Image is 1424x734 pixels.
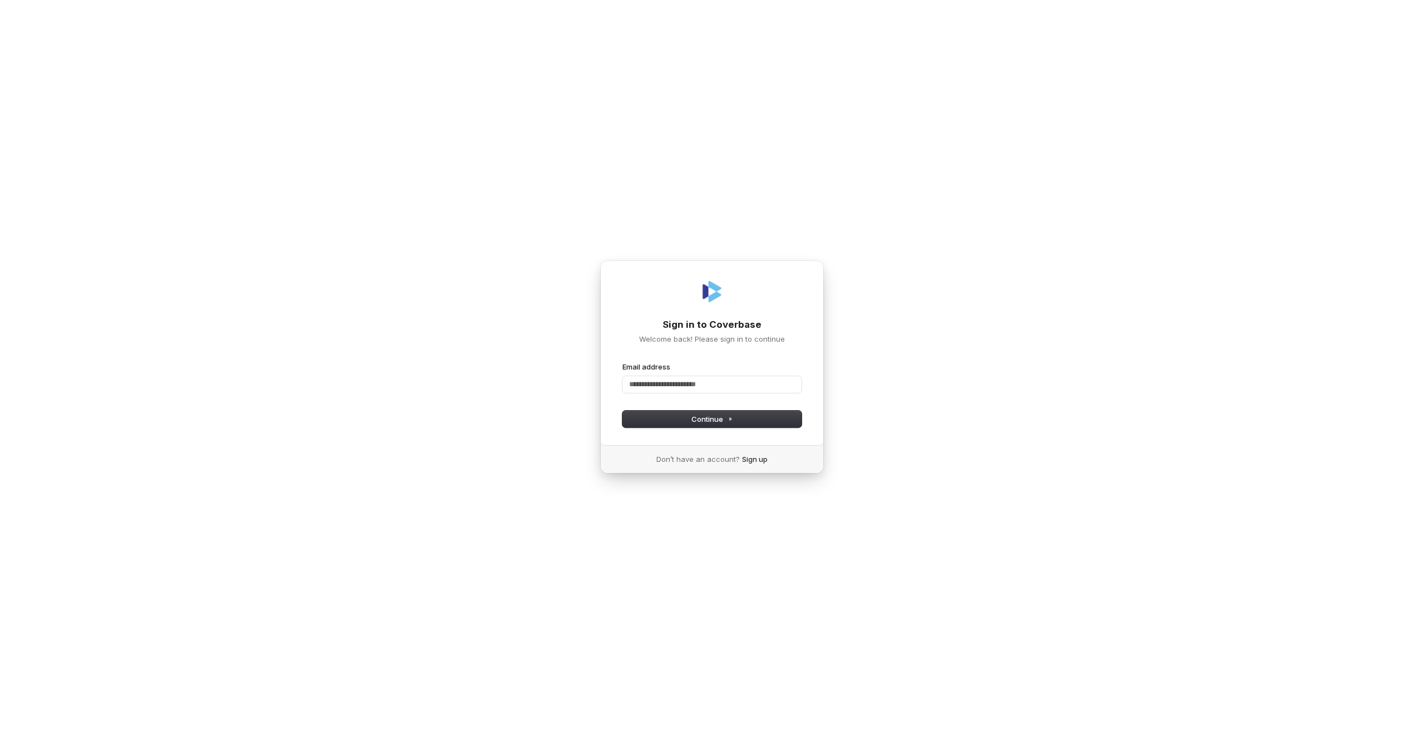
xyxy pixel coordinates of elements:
label: Email address [622,362,670,372]
img: Coverbase [699,278,725,305]
button: Continue [622,411,802,427]
span: Don’t have an account? [656,454,740,464]
a: Sign up [742,454,768,464]
p: Welcome back! Please sign in to continue [622,334,802,344]
h1: Sign in to Coverbase [622,318,802,332]
span: Continue [691,414,733,424]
